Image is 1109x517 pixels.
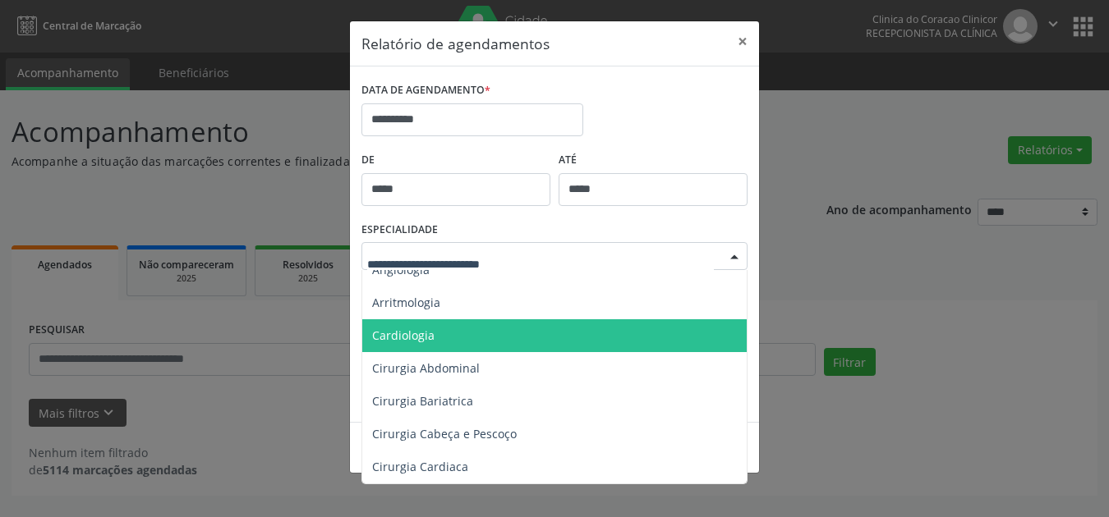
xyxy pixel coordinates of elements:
span: Angiologia [372,262,430,277]
label: De [361,148,550,173]
label: DATA DE AGENDAMENTO [361,78,490,103]
label: ESPECIALIDADE [361,217,438,243]
h5: Relatório de agendamentos [361,33,550,54]
span: Cirurgia Abdominal [372,360,480,376]
span: Cirurgia Cabeça e Pescoço [372,426,517,442]
span: Cirurgia Cardiaca [372,459,468,474]
button: Close [726,21,759,62]
label: ATÉ [559,148,748,173]
span: Cirurgia Bariatrica [372,393,473,409]
span: Arritmologia [372,295,440,310]
span: Cardiologia [372,327,435,343]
